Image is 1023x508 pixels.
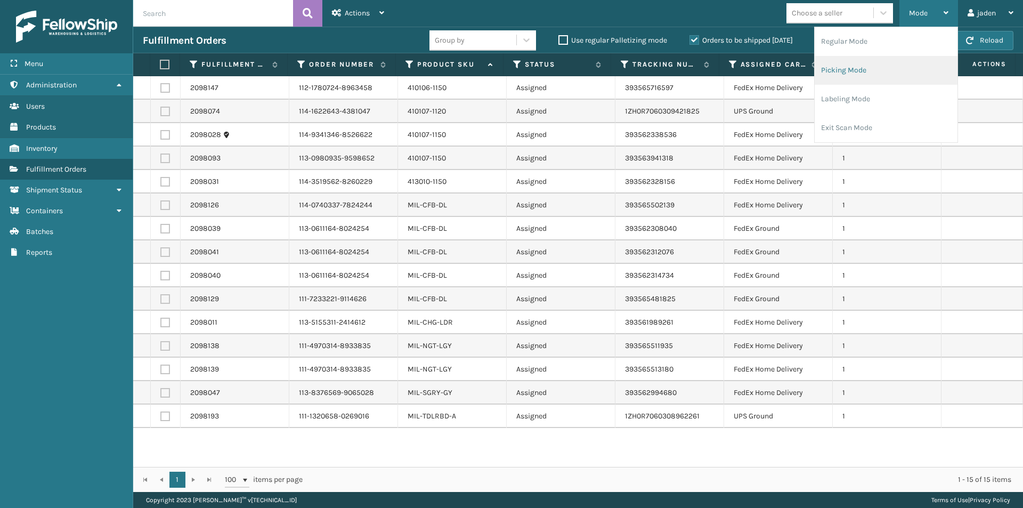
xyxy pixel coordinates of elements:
td: 113-0611164-8024254 [289,240,398,264]
a: 2098039 [190,223,221,234]
span: Reports [26,248,52,257]
span: Containers [26,206,63,215]
td: FedEx Home Delivery [724,381,833,405]
a: MIL-CHG-LDR [408,318,453,327]
td: UPS Ground [724,405,833,428]
span: Inventory [26,144,58,153]
td: 113-0980935-9598652 [289,147,398,170]
td: Assigned [507,264,615,287]
a: 393565716597 [625,83,673,92]
a: MIL-CFB-DL [408,294,447,303]
td: 113-5155311-2414612 [289,311,398,334]
a: 393561989261 [625,318,673,327]
li: Picking Mode [815,56,957,85]
span: Menu [25,59,43,68]
a: 393565481825 [625,294,676,303]
a: 393562994680 [625,388,677,397]
td: 1 [833,170,941,193]
div: | [931,492,1010,508]
a: 410107-1120 [408,107,446,116]
a: 393565511935 [625,341,673,350]
a: 410107-1150 [408,154,446,163]
a: 393562312076 [625,247,674,256]
td: 113-8376569-9065028 [289,381,398,405]
span: Shipment Status [26,186,82,195]
td: 1 [833,287,941,311]
td: 1 [833,264,941,287]
a: 2098074 [190,106,220,117]
img: logo [16,11,117,43]
td: Assigned [507,358,615,381]
td: FedEx Home Delivery [724,170,833,193]
a: 1ZH0R7060309421825 [625,107,700,116]
td: FedEx Ground [724,264,833,287]
a: 1 [169,472,185,488]
span: Actions [345,9,370,18]
label: Product SKU [417,60,483,69]
td: Assigned [507,334,615,358]
td: 111-4970314-8933835 [289,358,398,381]
td: 111-4970314-8933835 [289,334,398,358]
td: Assigned [507,170,615,193]
td: FedEx Ground [724,217,833,240]
a: Terms of Use [931,496,968,504]
p: Copyright 2023 [PERSON_NAME]™ v [TECHNICAL_ID] [146,492,297,508]
td: 1 [833,405,941,428]
span: Actions [938,55,1013,73]
li: Regular Mode [815,27,957,56]
td: 1 [833,334,941,358]
td: 1 [833,217,941,240]
a: 393562314734 [625,271,674,280]
a: 393562308040 [625,224,677,233]
span: 100 [225,474,241,485]
td: FedEx Ground [724,240,833,264]
label: Fulfillment Order Id [201,60,267,69]
span: Batches [26,227,53,236]
span: Administration [26,80,77,90]
div: 1 - 15 of 15 items [318,474,1011,485]
label: Assigned Carrier Service [741,60,806,69]
a: 2098047 [190,388,220,398]
a: 410106-1150 [408,83,446,92]
a: MIL-NGT-LGY [408,341,452,350]
td: FedEx Home Delivery [724,76,833,100]
a: 393565513180 [625,365,673,374]
td: Assigned [507,100,615,123]
a: 2098041 [190,247,219,257]
a: 2098129 [190,294,219,304]
td: Assigned [507,240,615,264]
td: 1 [833,381,941,405]
td: Assigned [507,381,615,405]
td: 111-1320658-0269016 [289,405,398,428]
td: 112-1780724-8963458 [289,76,398,100]
td: Assigned [507,193,615,217]
a: 2098011 [190,317,217,328]
label: Orders to be shipped [DATE] [689,36,793,45]
label: Tracking Number [632,60,698,69]
a: MIL-CFB-DL [408,224,447,233]
a: MIL-TDLRBD-A [408,412,456,421]
td: FedEx Home Delivery [724,358,833,381]
td: FedEx Home Delivery [724,334,833,358]
a: Privacy Policy [970,496,1010,504]
a: 2098138 [190,341,220,351]
h3: Fulfillment Orders [143,34,226,47]
a: 2098193 [190,411,219,422]
a: 2098031 [190,176,219,187]
a: 2098093 [190,153,221,164]
td: 114-1622643-4381047 [289,100,398,123]
a: 393562328156 [625,177,675,186]
a: 2098040 [190,270,221,281]
td: 1 [833,358,941,381]
div: Choose a seller [792,7,842,19]
td: Assigned [507,311,615,334]
a: 2098126 [190,200,219,211]
li: Exit Scan Mode [815,114,957,142]
td: 1 [833,147,941,170]
td: 114-0740337-7824244 [289,193,398,217]
td: Assigned [507,147,615,170]
td: FedEx Home Delivery [724,123,833,147]
td: 1 [833,193,941,217]
a: MIL-CFB-DL [408,271,447,280]
td: FedEx Ground [724,287,833,311]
